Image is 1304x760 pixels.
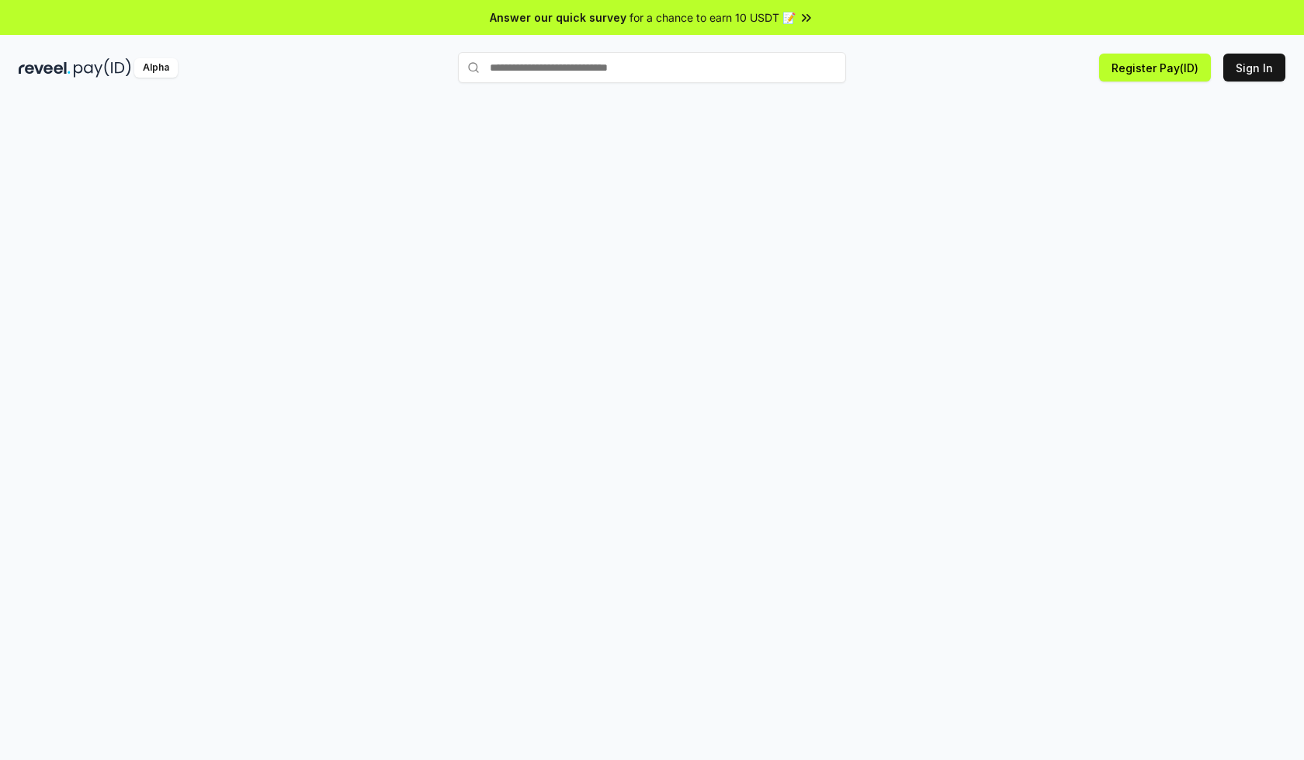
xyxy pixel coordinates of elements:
[19,58,71,78] img: reveel_dark
[74,58,131,78] img: pay_id
[490,9,626,26] span: Answer our quick survey
[629,9,796,26] span: for a chance to earn 10 USDT 📝
[1099,54,1211,82] button: Register Pay(ID)
[134,58,178,78] div: Alpha
[1223,54,1285,82] button: Sign In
